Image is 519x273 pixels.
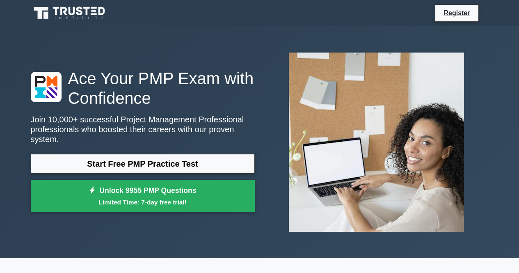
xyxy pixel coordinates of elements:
[31,69,255,108] h1: Ace Your PMP Exam with Confidence
[41,197,245,207] small: Limited Time: 7-day free trial!
[439,8,475,18] a: Register
[31,180,255,213] a: Unlock 9955 PMP QuestionsLimited Time: 7-day free trial!
[31,154,255,174] a: Start Free PMP Practice Test
[31,115,255,144] p: Join 10,000+ successful Project Management Professional professionals who boosted their careers w...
